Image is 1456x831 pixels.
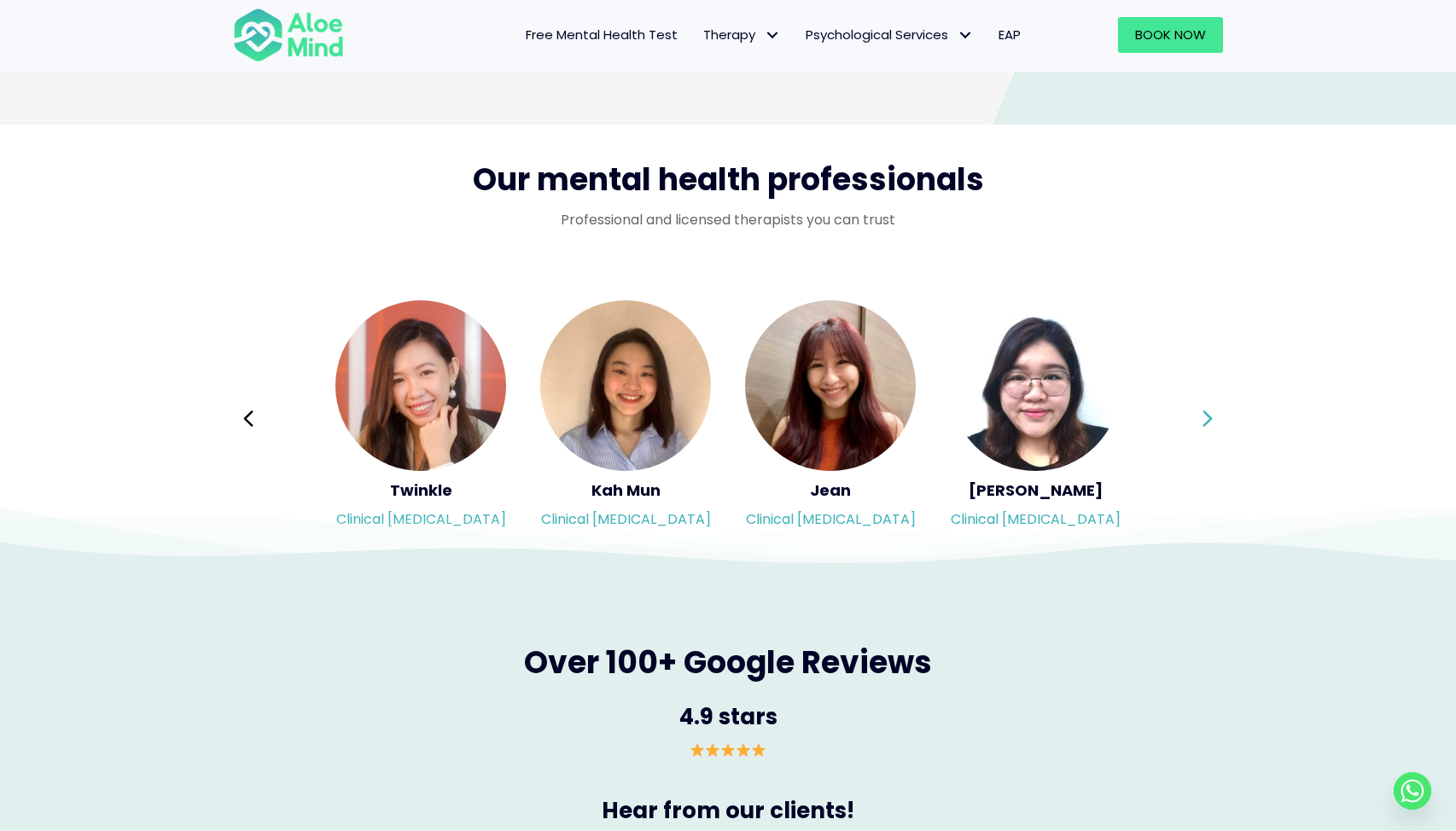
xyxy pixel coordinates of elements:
span: Book Now [1135,26,1206,44]
a: <h5>Twinkle</h5><p>Clinical psychologist</p> TwinkleClinical [MEDICAL_DATA] [335,300,506,538]
img: <h5>Jean</h5><p>Clinical psychologist</p> [745,300,916,471]
span: 4.9 stars [679,701,778,732]
img: ⭐ [690,743,704,757]
a: Psychological ServicesPsychological Services: submenu [793,17,986,53]
span: Hear from our clients! [602,795,854,826]
nav: Menu [366,17,1034,53]
span: Psychological Services: submenu [952,23,977,48]
img: ⭐ [706,743,719,757]
a: Book Now [1118,17,1223,53]
span: Our mental health professionals [473,158,984,201]
img: <h5>Wei Shan</h5><p>Clinical psychologist</p> [950,300,1121,471]
a: <h5>Jean</h5><p>Clinical psychologist</p> JeanClinical [MEDICAL_DATA] [745,300,916,538]
h5: Twinkle [335,479,506,501]
img: <h5>Kah Mun</h5><p>Clinical psychologist</p> [540,300,711,471]
span: Psychological Services [806,26,973,44]
span: Free Mental Health Test [526,26,678,44]
a: TherapyTherapy: submenu [690,17,793,53]
h5: Jean [745,479,916,501]
img: Aloe mind Logo [233,7,344,63]
a: <h5>Kah Mun</h5><p>Clinical psychologist</p> Kah MunClinical [MEDICAL_DATA] [540,300,711,538]
span: EAP [999,26,1021,44]
img: ⭐ [721,743,735,757]
div: Slide 9 of 3 [335,299,506,539]
span: Over 100+ Google Reviews [524,641,932,684]
span: Therapy [703,26,780,44]
img: ⭐ [737,743,750,757]
div: Slide 11 of 3 [745,299,916,539]
img: ⭐ [752,743,766,757]
div: Slide 12 of 3 [950,299,1121,539]
a: Free Mental Health Test [513,17,690,53]
h5: Kah Mun [540,479,711,501]
h5: [PERSON_NAME] [950,479,1121,501]
img: <h5>Twinkle</h5><p>Clinical psychologist</p> [335,300,506,471]
a: EAP [986,17,1034,53]
p: Professional and licensed therapists you can trust [233,210,1223,230]
div: Slide 10 of 3 [540,299,711,539]
a: <h5>Wei Shan</h5><p>Clinical psychologist</p> [PERSON_NAME]Clinical [MEDICAL_DATA] [950,300,1121,538]
span: Therapy: submenu [760,23,784,48]
a: Whatsapp [1394,772,1431,810]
